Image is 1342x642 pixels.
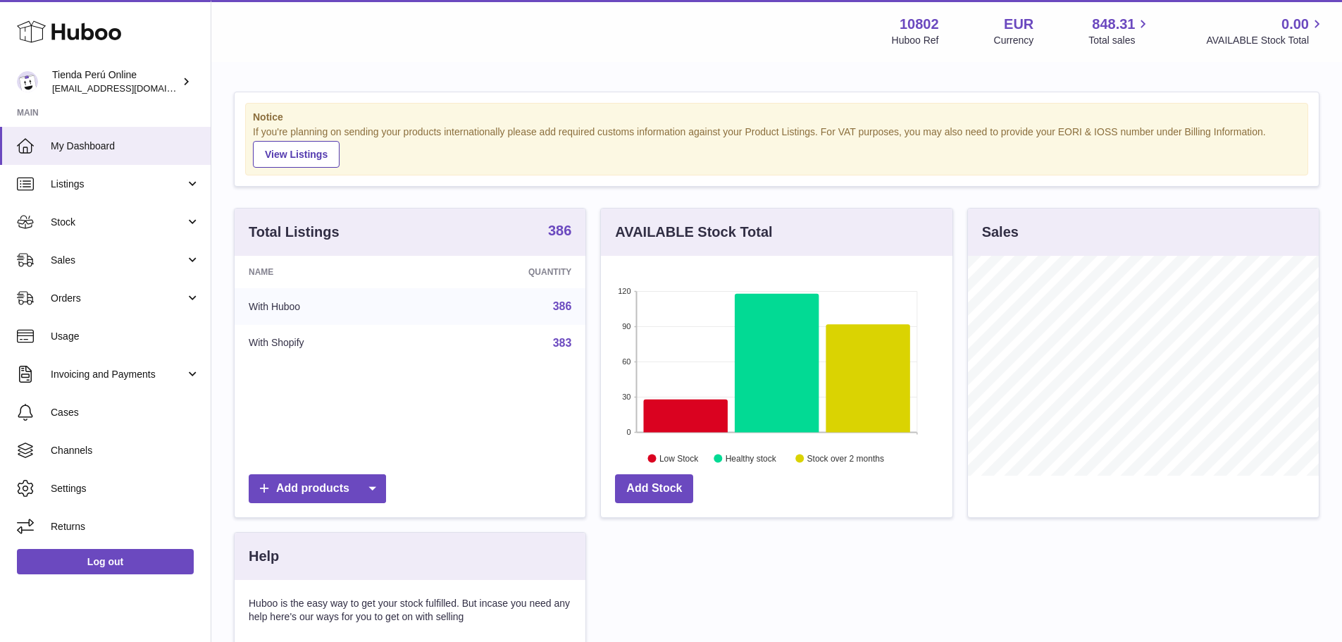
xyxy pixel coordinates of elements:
[627,428,631,436] text: 0
[615,474,693,503] a: Add Stock
[553,337,572,349] a: 383
[1281,15,1309,34] span: 0.00
[235,288,424,325] td: With Huboo
[51,216,185,229] span: Stock
[52,82,207,94] span: [EMAIL_ADDRESS][DOMAIN_NAME]
[892,34,939,47] div: Huboo Ref
[1088,15,1151,47] a: 848.31 Total sales
[548,223,571,237] strong: 386
[249,547,279,566] h3: Help
[623,322,631,331] text: 90
[51,444,200,457] span: Channels
[235,256,424,288] th: Name
[51,406,200,419] span: Cases
[1206,15,1325,47] a: 0.00 AVAILABLE Stock Total
[249,597,571,624] p: Huboo is the easy way to get your stock fulfilled. But incase you need any help here's our ways f...
[1092,15,1135,34] span: 848.31
[659,453,699,463] text: Low Stock
[51,520,200,533] span: Returns
[51,330,200,343] span: Usage
[249,474,386,503] a: Add products
[1206,34,1325,47] span: AVAILABLE Stock Total
[994,34,1034,47] div: Currency
[51,178,185,191] span: Listings
[249,223,340,242] h3: Total Listings
[615,223,772,242] h3: AVAILABLE Stock Total
[807,453,884,463] text: Stock over 2 months
[623,357,631,366] text: 60
[623,393,631,401] text: 30
[51,292,185,305] span: Orders
[253,141,340,168] a: View Listings
[52,68,179,95] div: Tienda Perú Online
[17,549,194,574] a: Log out
[51,140,200,153] span: My Dashboard
[17,71,38,92] img: internalAdmin-10802@internal.huboo.com
[1004,15,1033,34] strong: EUR
[253,111,1300,124] strong: Notice
[235,325,424,362] td: With Shopify
[982,223,1019,242] h3: Sales
[424,256,586,288] th: Quantity
[253,125,1300,168] div: If you're planning on sending your products internationally please add required customs informati...
[51,254,185,267] span: Sales
[51,368,185,381] span: Invoicing and Payments
[548,223,571,240] a: 386
[726,453,777,463] text: Healthy stock
[553,300,572,312] a: 386
[900,15,939,34] strong: 10802
[1088,34,1151,47] span: Total sales
[51,482,200,495] span: Settings
[618,287,630,295] text: 120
